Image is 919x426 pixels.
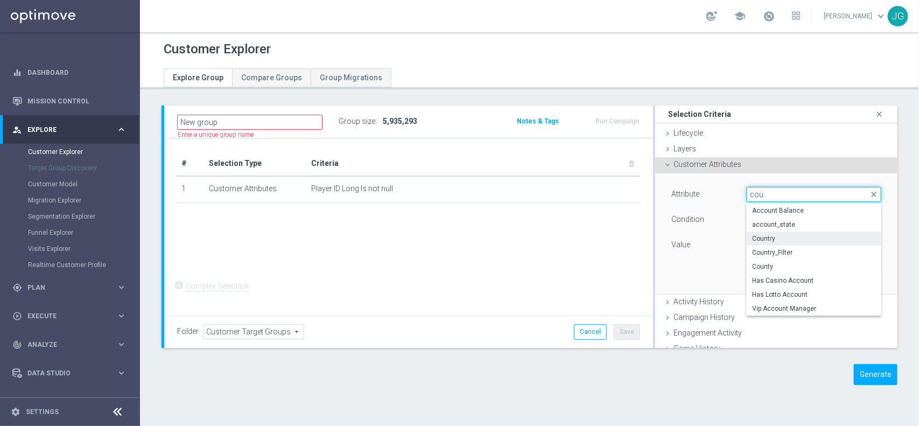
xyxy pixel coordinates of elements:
[12,387,127,416] div: Optibot
[28,212,112,221] a: Segmentation Explorer
[27,370,116,376] span: Data Studio
[674,344,720,353] span: Game History
[177,176,205,203] td: 1
[26,409,59,415] a: Settings
[12,283,127,292] button: gps_fixed Plan keyboard_arrow_right
[752,304,876,313] span: Vip Account Manager
[12,97,127,106] button: Mission Control
[674,329,742,337] span: Engagement Activity
[12,68,127,77] button: equalizer Dashboard
[674,129,703,137] span: Lifecycle
[173,73,223,82] span: Explore Group
[12,311,116,321] div: Execute
[752,276,876,285] span: Has Casino Account
[747,187,881,202] input: Quick find
[28,192,139,208] div: Migration Explorer
[12,340,22,350] i: track_changes
[671,240,690,249] label: Value
[874,107,885,122] i: close
[12,340,127,349] button: track_changes Analyze keyboard_arrow_right
[671,190,699,198] lable: Attribute
[12,368,116,378] div: Data Studio
[186,281,249,291] label: Complex Selection
[854,364,897,385] button: Generate
[311,159,339,167] span: Criteria
[205,176,307,203] td: Customer Attributes
[752,248,876,257] span: Country_Filter
[178,130,254,139] label: Enter a unique group name
[164,41,271,57] h1: Customer Explorer
[614,324,640,339] button: Save
[164,68,391,87] ul: Tabs
[12,125,127,134] button: person_search Explore keyboard_arrow_right
[12,125,22,135] i: person_search
[241,73,302,82] span: Compare Groups
[28,261,112,269] a: Realtime Customer Profile
[27,87,127,115] a: Mission Control
[875,10,887,22] span: keyboard_arrow_down
[27,284,116,291] span: Plan
[28,180,112,188] a: Customer Model
[12,369,127,378] button: Data Studio keyboard_arrow_right
[12,68,22,78] i: equalizer
[12,340,116,350] div: Analyze
[177,151,205,176] th: #
[671,215,704,224] lable: Condition
[28,196,112,205] a: Migration Explorer
[28,160,139,176] div: Target Group Discovery
[311,184,393,193] span: Player ID Long Is not null
[674,297,724,306] span: Activity History
[752,290,876,299] span: Has Lotto Account
[12,58,127,87] div: Dashboard
[375,117,377,126] label: :
[574,324,607,339] button: Cancel
[12,312,127,320] button: play_circle_outline Execute keyboard_arrow_right
[27,313,116,319] span: Execute
[177,327,199,336] label: Folder
[28,241,139,257] div: Visits Explorer
[27,58,127,87] a: Dashboard
[28,245,112,253] a: Visits Explorer
[27,387,113,416] a: Optibot
[116,124,127,135] i: keyboard_arrow_right
[28,176,139,192] div: Customer Model
[752,220,876,229] span: account_state
[674,313,735,322] span: Campaign History
[116,311,127,321] i: keyboard_arrow_right
[516,115,560,127] button: Notes & Tags
[177,115,322,130] input: Enter a name for this target group
[28,257,139,273] div: Realtime Customer Profile
[205,151,307,176] th: Selection Type
[116,368,127,378] i: keyboard_arrow_right
[28,148,112,156] a: Customer Explorer
[870,190,879,199] span: close
[674,160,741,169] span: Customer Attributes
[668,109,731,119] h3: Selection Criteria
[28,208,139,225] div: Segmentation Explorer
[12,311,22,321] i: play_circle_outline
[752,234,876,243] span: Country
[674,144,696,153] span: Layers
[116,339,127,350] i: keyboard_arrow_right
[116,282,127,292] i: keyboard_arrow_right
[383,117,417,125] span: 5,935,293
[28,225,139,241] div: Funnel Explorer
[11,407,20,417] i: settings
[823,8,888,24] a: [PERSON_NAME]keyboard_arrow_down
[27,341,116,348] span: Analyze
[12,87,127,115] div: Mission Control
[339,117,375,126] label: Group size
[752,206,876,215] span: Account Balance
[12,125,116,135] div: Explore
[734,10,746,22] span: school
[12,283,22,292] i: gps_fixed
[752,262,876,271] span: County
[12,397,22,407] i: lightbulb
[28,228,112,237] a: Funnel Explorer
